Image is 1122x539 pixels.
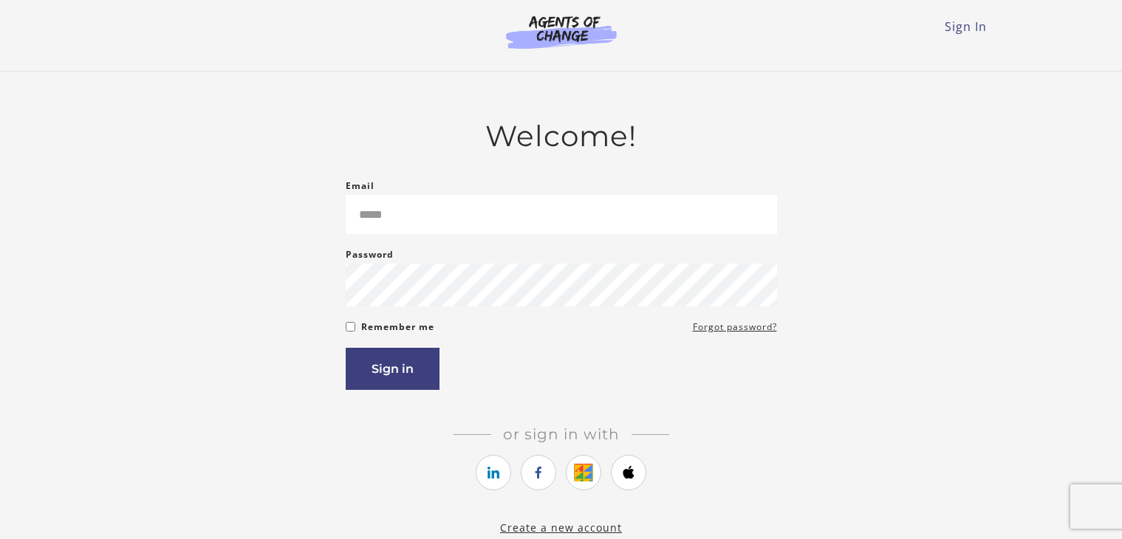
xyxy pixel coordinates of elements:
button: Sign in [346,348,439,390]
h2: Welcome! [346,119,777,154]
label: Remember me [361,318,434,336]
span: Or sign in with [491,425,632,443]
label: Email [346,177,374,195]
a: Sign In [945,18,987,35]
a: https://courses.thinkific.com/users/auth/linkedin?ss%5Breferral%5D=&ss%5Buser_return_to%5D=&ss%5B... [476,455,511,490]
label: Password [346,246,394,264]
a: https://courses.thinkific.com/users/auth/apple?ss%5Breferral%5D=&ss%5Buser_return_to%5D=&ss%5Bvis... [611,455,646,490]
a: https://courses.thinkific.com/users/auth/facebook?ss%5Breferral%5D=&ss%5Buser_return_to%5D=&ss%5B... [521,455,556,490]
a: Create a new account [500,521,622,535]
a: https://courses.thinkific.com/users/auth/google?ss%5Breferral%5D=&ss%5Buser_return_to%5D=&ss%5Bvi... [566,455,601,490]
img: Agents of Change Logo [490,15,632,49]
a: Forgot password? [693,318,777,336]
